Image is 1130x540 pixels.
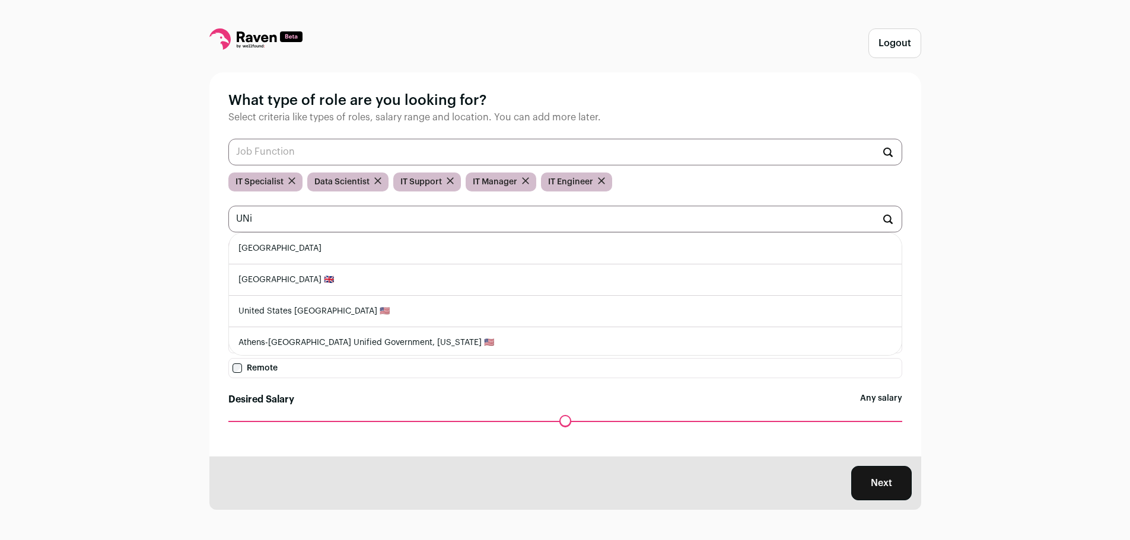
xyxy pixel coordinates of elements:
[233,363,242,373] input: Remote
[473,176,517,188] span: IT Manager
[229,233,902,264] li: [GEOGRAPHIC_DATA]
[228,206,902,232] input: Location
[851,466,912,500] button: Next
[229,264,902,296] li: [GEOGRAPHIC_DATA] 🇬🇧
[228,110,902,124] p: Select criteria like types of roles, salary range and location. You can add more later.
[228,392,294,407] label: Desired Salary
[228,139,902,165] input: Job Function
[229,327,902,359] li: Athens-[GEOGRAPHIC_DATA] Unified Government, [US_STATE] 🇺🇸
[228,358,902,378] label: Remote
[860,392,902,421] span: Any salary
[228,91,902,110] h1: What type of role are you looking for?
[868,28,921,58] button: Logout
[400,176,442,188] span: IT Support
[235,176,284,188] span: IT Specialist
[229,296,902,327] li: United States [GEOGRAPHIC_DATA] 🇺🇸
[314,176,370,188] span: Data Scientist
[548,176,593,188] span: IT Engineer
